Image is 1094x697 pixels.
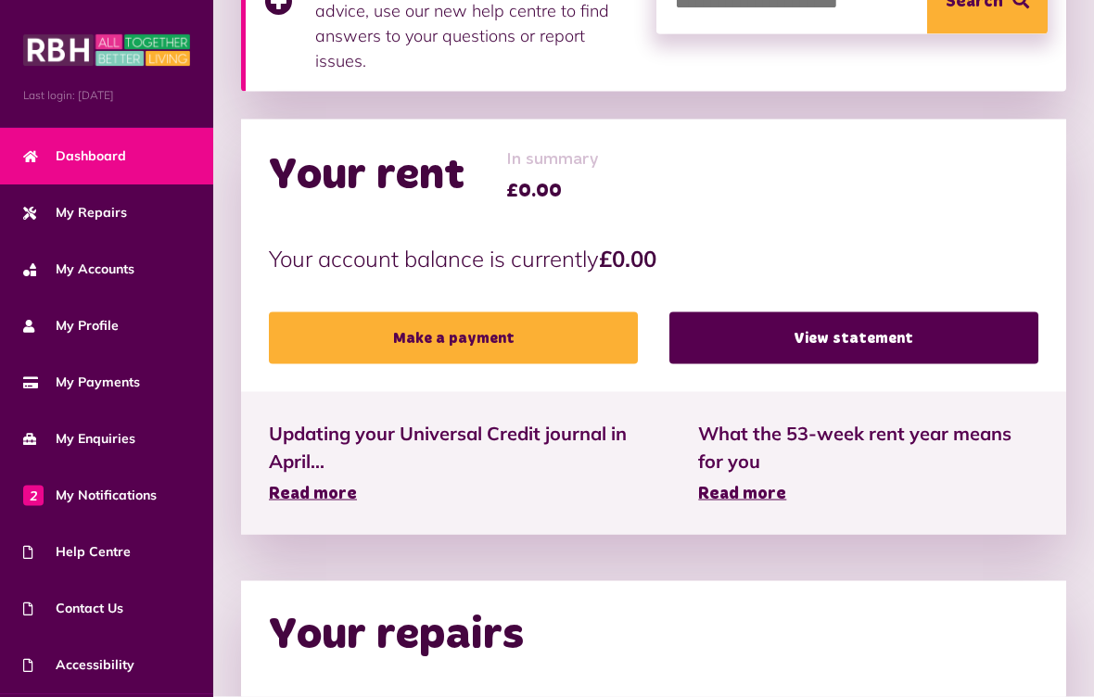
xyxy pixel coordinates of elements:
a: What the 53-week rent year means for you Read more [698,420,1038,507]
span: My Notifications [23,487,157,506]
span: Last login: [DATE] [23,88,190,105]
span: Updating your Universal Credit journal in April... [269,420,642,475]
span: My Enquiries [23,430,135,450]
a: Make a payment [269,312,638,364]
span: Read more [269,486,357,502]
span: What the 53-week rent year means for you [698,420,1038,475]
strong: £0.00 [599,245,656,272]
span: Read more [698,486,786,502]
span: In summary [506,147,599,172]
span: £0.00 [506,177,599,205]
span: Help Centre [23,543,131,563]
span: Contact Us [23,600,123,619]
span: My Repairs [23,204,127,223]
a: View statement [669,312,1038,364]
p: Your account balance is currently [269,242,1038,275]
a: Updating your Universal Credit journal in April... Read more [269,420,642,507]
img: MyRBH [23,32,190,70]
span: Dashboard [23,147,126,167]
span: My Accounts [23,260,134,280]
h2: Your repairs [269,609,524,663]
h2: Your rent [269,149,464,203]
span: 2 [23,486,44,506]
span: My Profile [23,317,119,336]
span: Accessibility [23,656,134,676]
span: My Payments [23,374,140,393]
